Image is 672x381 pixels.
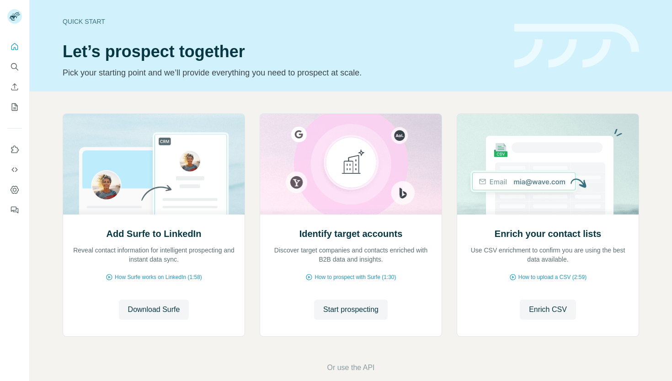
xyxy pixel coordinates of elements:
h2: Identify target accounts [299,227,403,240]
h2: Add Surfe to LinkedIn [107,227,202,240]
button: My lists [7,99,22,115]
button: Search [7,59,22,75]
button: Download Surfe [119,300,189,320]
img: Enrich your contact lists [457,114,639,215]
p: Reveal contact information for intelligent prospecting and instant data sync. [72,246,235,264]
button: Use Surfe on LinkedIn [7,141,22,158]
button: Enrich CSV [520,300,576,320]
p: Discover target companies and contacts enriched with B2B data and insights. [269,246,432,264]
button: Start prospecting [314,300,388,320]
span: How Surfe works on LinkedIn (1:58) [115,273,202,281]
h1: Let’s prospect together [63,43,503,61]
span: How to upload a CSV (2:59) [518,273,587,281]
h2: Enrich your contact lists [495,227,601,240]
img: Add Surfe to LinkedIn [63,114,245,215]
button: Use Surfe API [7,161,22,178]
img: Identify target accounts [260,114,442,215]
div: Quick start [63,17,503,26]
span: Download Surfe [128,304,180,315]
button: Dashboard [7,182,22,198]
button: Feedback [7,202,22,218]
p: Pick your starting point and we’ll provide everything you need to prospect at scale. [63,66,503,79]
button: Enrich CSV [7,79,22,95]
span: Start prospecting [323,304,379,315]
img: banner [514,24,639,68]
span: Enrich CSV [529,304,567,315]
span: How to prospect with Surfe (1:30) [315,273,396,281]
p: Use CSV enrichment to confirm you are using the best data available. [466,246,629,264]
button: Quick start [7,38,22,55]
button: Or use the API [327,362,374,373]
